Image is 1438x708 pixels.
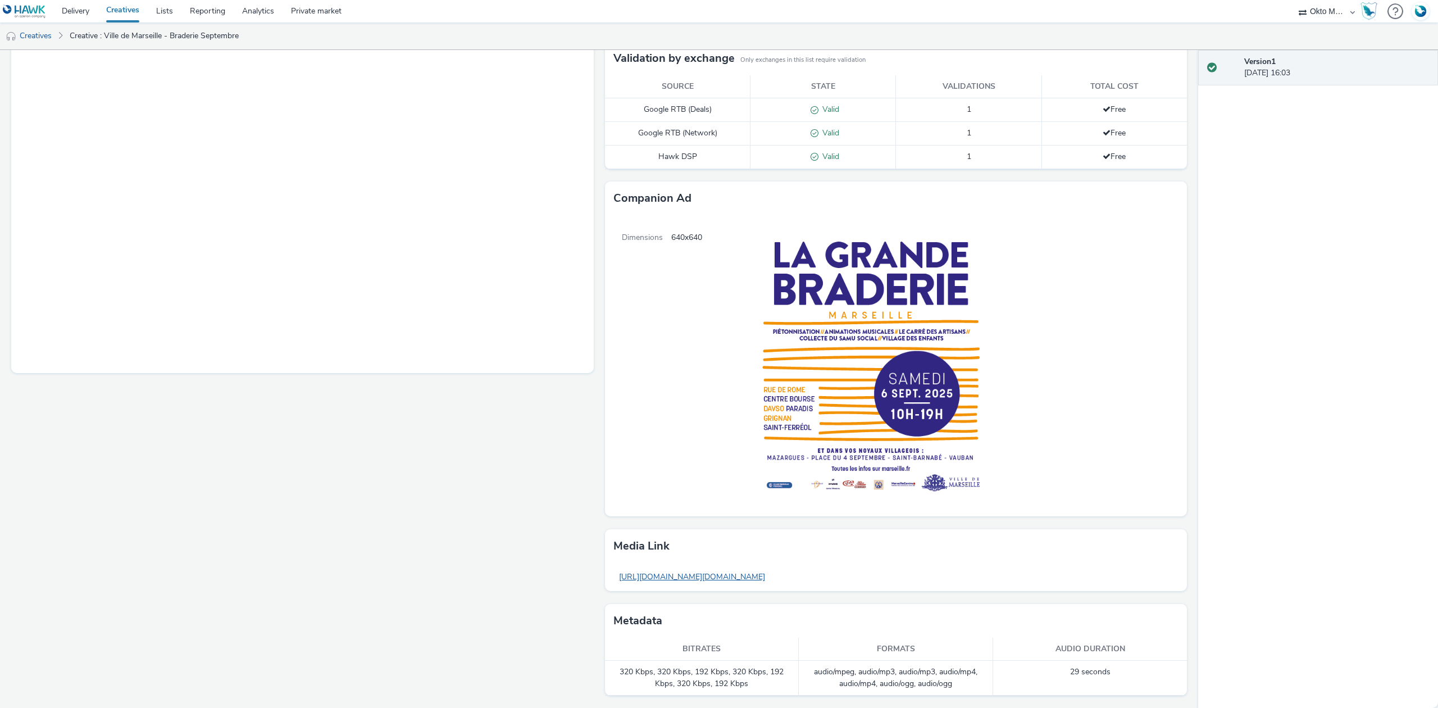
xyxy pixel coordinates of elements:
[605,661,799,696] td: 320 Kbps, 320 Kbps, 192 Kbps, 320 Kbps, 192 Kbps, 320 Kbps, 192 Kbps
[613,538,670,555] h3: Media link
[671,215,702,516] span: 640x640
[993,638,1187,661] th: Audio duration
[1103,151,1126,162] span: Free
[896,75,1041,98] th: Validations
[967,151,971,162] span: 1
[613,50,735,67] h3: Validation by exchange
[702,215,1020,513] img: Companion Ad
[1360,2,1377,20] img: Hawk Academy
[1103,128,1126,138] span: Free
[750,75,896,98] th: State
[967,104,971,115] span: 1
[1360,2,1382,20] a: Hawk Academy
[613,190,691,207] h3: Companion Ad
[799,638,993,661] th: Formats
[605,215,671,516] span: Dimensions
[613,566,771,588] a: [URL][DOMAIN_NAME][DOMAIN_NAME]
[1244,56,1276,67] strong: Version 1
[6,31,17,42] img: audio
[1103,104,1126,115] span: Free
[818,104,839,115] span: Valid
[993,661,1187,696] td: 29 seconds
[605,98,750,122] td: Google RTB (Deals)
[740,56,866,65] small: Only exchanges in this list require validation
[613,612,662,629] h3: Metadata
[64,22,244,49] a: Creative : Ville de Marseille - Braderie Septembre
[605,145,750,169] td: Hawk DSP
[967,128,971,138] span: 1
[605,75,750,98] th: Source
[1041,75,1187,98] th: Total cost
[3,4,46,19] img: undefined Logo
[818,151,839,162] span: Valid
[605,638,799,661] th: Bitrates
[4,4,578,25] h1: 502 [GEOGRAPHIC_DATA]
[1244,56,1429,79] div: [DATE] 16:03
[1412,3,1429,20] img: Account FR
[799,661,993,696] td: audio/mpeg, audio/mp3, audio/mp3, audio/mp4, audio/mp4, audio/ogg, audio/ogg
[818,128,839,138] span: Valid
[605,122,750,146] td: Google RTB (Network)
